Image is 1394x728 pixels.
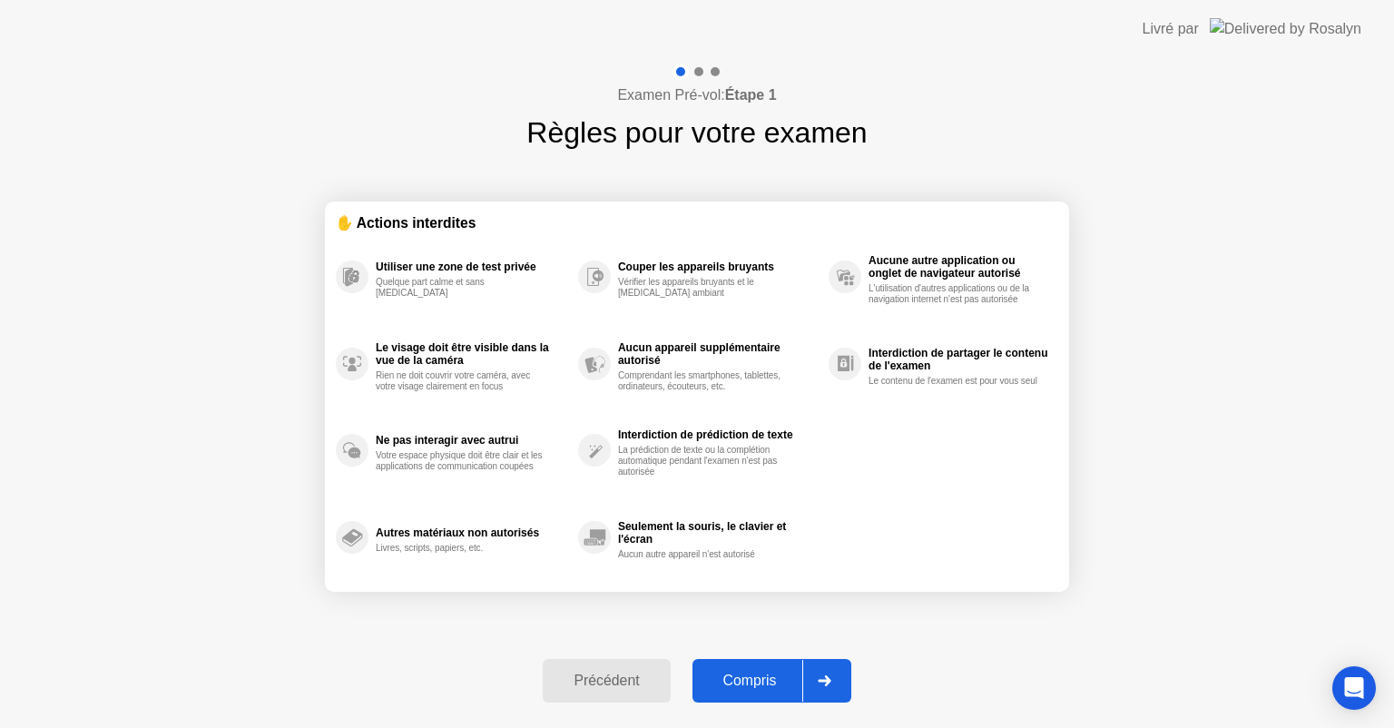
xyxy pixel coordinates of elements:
div: Le contenu de l'examen est pour vous seul [869,376,1040,387]
div: Seulement la souris, le clavier et l'écran [618,520,820,546]
div: Autres matériaux non autorisés [376,526,569,539]
div: Utiliser une zone de test privée [376,261,569,273]
div: Compris [698,673,802,689]
div: Aucune autre application ou onglet de navigateur autorisé [869,254,1049,280]
div: Open Intercom Messenger [1332,666,1376,710]
div: Livré par [1143,18,1199,40]
div: Vérifier les appareils bruyants et le [MEDICAL_DATA] ambiant [618,277,790,299]
div: Quelque part calme et sans [MEDICAL_DATA] [376,277,547,299]
h4: Examen Pré-vol: [617,84,776,106]
div: La prédiction de texte ou la complétion automatique pendant l'examen n'est pas autorisée [618,445,790,477]
div: Aucun autre appareil n'est autorisé [618,549,790,560]
div: Ne pas interagir avec autrui [376,434,569,447]
div: L'utilisation d'autres applications ou de la navigation internet n'est pas autorisée [869,283,1040,305]
div: Interdiction de prédiction de texte [618,428,820,441]
b: Étape 1 [725,87,777,103]
button: Précédent [543,659,670,703]
div: ✋ Actions interdites [336,212,1058,233]
div: Interdiction de partager le contenu de l'examen [869,347,1049,372]
button: Compris [692,659,851,703]
img: Delivered by Rosalyn [1210,18,1361,39]
div: Aucun appareil supplémentaire autorisé [618,341,820,367]
div: Précédent [548,673,664,689]
div: Comprendant les smartphones, tablettes, ordinateurs, écouteurs, etc. [618,370,790,392]
h1: Règles pour votre examen [526,111,867,154]
div: Votre espace physique doit être clair et les applications de communication coupées [376,450,547,472]
div: Livres, scripts, papiers, etc. [376,543,547,554]
div: Le visage doit être visible dans la vue de la caméra [376,341,569,367]
div: Rien ne doit couvrir votre caméra, avec votre visage clairement en focus [376,370,547,392]
div: Couper les appareils bruyants [618,261,820,273]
